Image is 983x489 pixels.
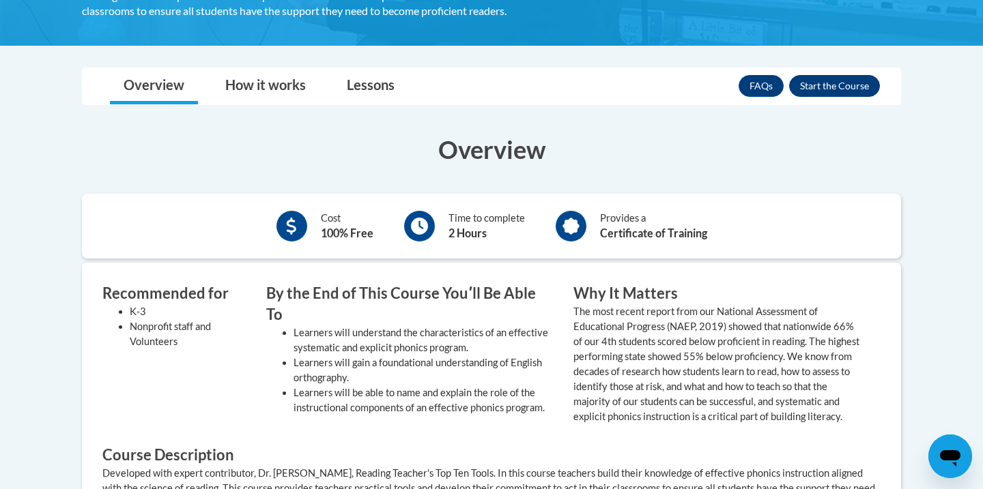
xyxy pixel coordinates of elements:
h3: Course Description [102,445,881,466]
div: Provides a [600,211,707,241]
a: How it works [212,68,319,104]
div: Cost [321,211,373,241]
li: Learners will be able to name and explain the role of the instructional components of an effectiv... [294,385,553,415]
b: 100% Free [321,226,373,239]
h3: Recommended for [102,283,246,304]
value: The most recent report from our National Assessment of Educational Progress (NAEP, 2019) showed t... [573,306,859,422]
b: 2 Hours [448,226,487,239]
a: Overview [110,68,198,104]
h3: Overview [82,132,901,166]
li: K-3 [130,304,246,319]
a: FAQs [739,75,784,97]
h3: By the End of This Course Youʹll Be Able To [266,283,553,325]
li: Nonprofit staff and Volunteers [130,319,246,349]
h3: Why It Matters [573,283,860,304]
li: Learners will gain a foundational understanding of English orthography. [294,355,553,385]
iframe: Button to launch messaging window [928,434,972,478]
b: Certificate of Training [600,226,707,239]
a: Lessons [333,68,408,104]
li: Learners will understand the characteristics of an effective systematic and explicit phonics prog... [294,325,553,355]
div: Time to complete [448,211,525,241]
button: Enroll [789,75,880,97]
